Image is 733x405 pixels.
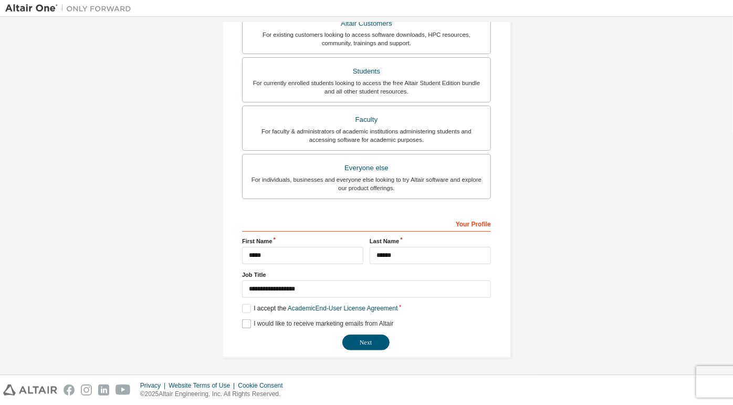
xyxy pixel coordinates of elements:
button: Next [342,335,390,350]
img: linkedin.svg [98,385,109,396]
img: altair_logo.svg [3,385,57,396]
label: I accept the [242,304,397,313]
div: Privacy [140,381,169,390]
img: instagram.svg [81,385,92,396]
div: For faculty & administrators of academic institutions administering students and accessing softwa... [249,127,484,144]
a: Academic End-User License Agreement [288,305,397,312]
div: For currently enrolled students looking to access the free Altair Student Edition bundle and all ... [249,79,484,96]
img: Altair One [5,3,137,14]
img: youtube.svg [116,385,131,396]
div: For individuals, businesses and everyone else looking to try Altair software and explore our prod... [249,175,484,192]
p: © 2025 Altair Engineering, Inc. All Rights Reserved. [140,390,289,399]
div: Students [249,64,484,79]
div: Everyone else [249,161,484,175]
div: Faculty [249,112,484,127]
label: Job Title [242,271,491,279]
div: For existing customers looking to access software downloads, HPC resources, community, trainings ... [249,30,484,47]
label: First Name [242,237,363,245]
label: Last Name [370,237,491,245]
img: facebook.svg [64,385,75,396]
div: Cookie Consent [238,381,289,390]
label: I would like to receive marketing emails from Altair [242,319,393,328]
div: Website Terms of Use [169,381,238,390]
div: Altair Customers [249,16,484,31]
div: Your Profile [242,215,491,232]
